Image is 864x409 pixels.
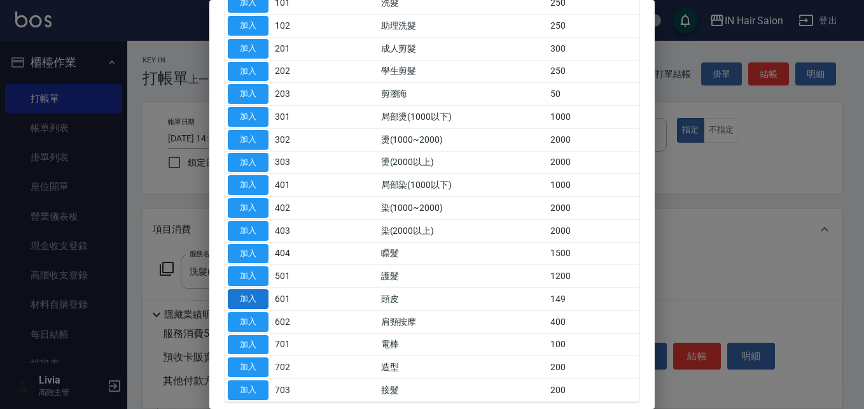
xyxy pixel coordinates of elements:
[228,84,268,104] button: 加入
[378,128,548,151] td: 燙(1000~2000)
[228,244,268,264] button: 加入
[378,333,548,356] td: 電棒
[228,266,268,286] button: 加入
[228,312,268,332] button: 加入
[378,106,548,129] td: 局部燙(1000以下)
[547,174,639,197] td: 1000
[547,310,639,333] td: 400
[547,15,639,38] td: 250
[272,265,324,288] td: 501
[378,151,548,174] td: 燙(2000以上)
[378,60,548,83] td: 學生剪髮
[547,219,639,242] td: 2000
[228,62,268,82] button: 加入
[228,380,268,400] button: 加入
[547,106,639,129] td: 1000
[272,128,324,151] td: 302
[547,128,639,151] td: 2000
[228,39,268,59] button: 加入
[272,37,324,60] td: 201
[228,16,268,36] button: 加入
[378,356,548,379] td: 造型
[272,333,324,356] td: 701
[272,151,324,174] td: 303
[272,106,324,129] td: 301
[547,60,639,83] td: 250
[378,197,548,220] td: 染(1000~2000)
[272,288,324,311] td: 601
[228,198,268,218] button: 加入
[378,83,548,106] td: 剪瀏海
[547,83,639,106] td: 50
[378,15,548,38] td: 助理洗髮
[547,265,639,288] td: 1200
[378,265,548,288] td: 護髮
[228,175,268,195] button: 加入
[272,15,324,38] td: 102
[547,151,639,174] td: 2000
[378,37,548,60] td: 成人剪髮
[272,219,324,242] td: 403
[378,379,548,402] td: 接髮
[547,356,639,379] td: 200
[547,379,639,402] td: 200
[228,335,268,355] button: 加入
[228,357,268,377] button: 加入
[228,221,268,241] button: 加入
[378,310,548,333] td: 肩頸按摩
[228,130,268,150] button: 加入
[272,197,324,220] td: 402
[547,288,639,311] td: 149
[272,379,324,402] td: 703
[228,289,268,309] button: 加入
[378,288,548,311] td: 頭皮
[547,333,639,356] td: 100
[547,242,639,265] td: 1500
[272,356,324,379] td: 702
[378,174,548,197] td: 局部染(1000以下)
[378,219,548,242] td: 染(2000以上)
[378,242,548,265] td: 瞟髮
[272,310,324,333] td: 602
[547,37,639,60] td: 300
[272,83,324,106] td: 203
[228,153,268,173] button: 加入
[272,60,324,83] td: 202
[272,174,324,197] td: 401
[228,107,268,127] button: 加入
[272,242,324,265] td: 404
[547,197,639,220] td: 2000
